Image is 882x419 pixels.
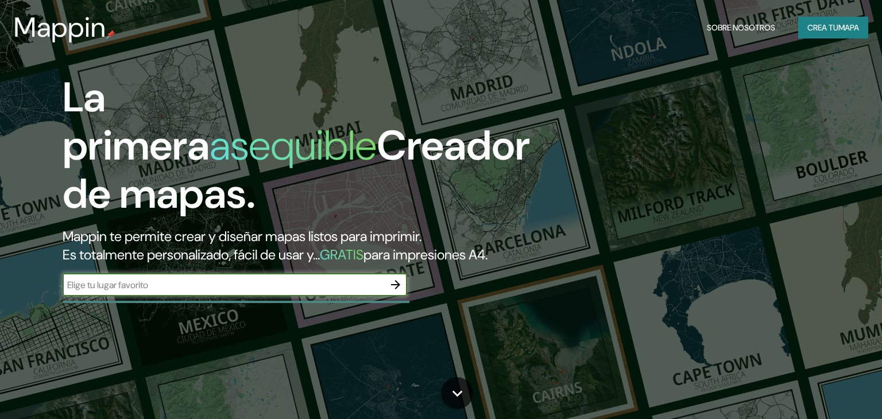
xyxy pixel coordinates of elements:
[320,246,363,263] font: GRATIS
[63,119,530,220] font: Creador de mapas.
[798,17,868,38] button: Crea tumapa
[707,22,775,33] font: Sobre nosotros
[14,9,106,45] font: Mappin
[63,71,210,172] font: La primera
[63,278,384,292] input: Elige tu lugar favorito
[838,22,859,33] font: mapa
[807,22,838,33] font: Crea tu
[63,227,421,245] font: Mappin te permite crear y diseñar mapas listos para imprimir.
[363,246,488,263] font: para impresiones A4.
[63,246,320,263] font: Es totalmente personalizado, fácil de usar y...
[780,374,869,406] iframe: Lanzador de widgets de ayuda
[702,17,780,38] button: Sobre nosotros
[106,30,115,39] img: pin de mapeo
[210,119,377,172] font: asequible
